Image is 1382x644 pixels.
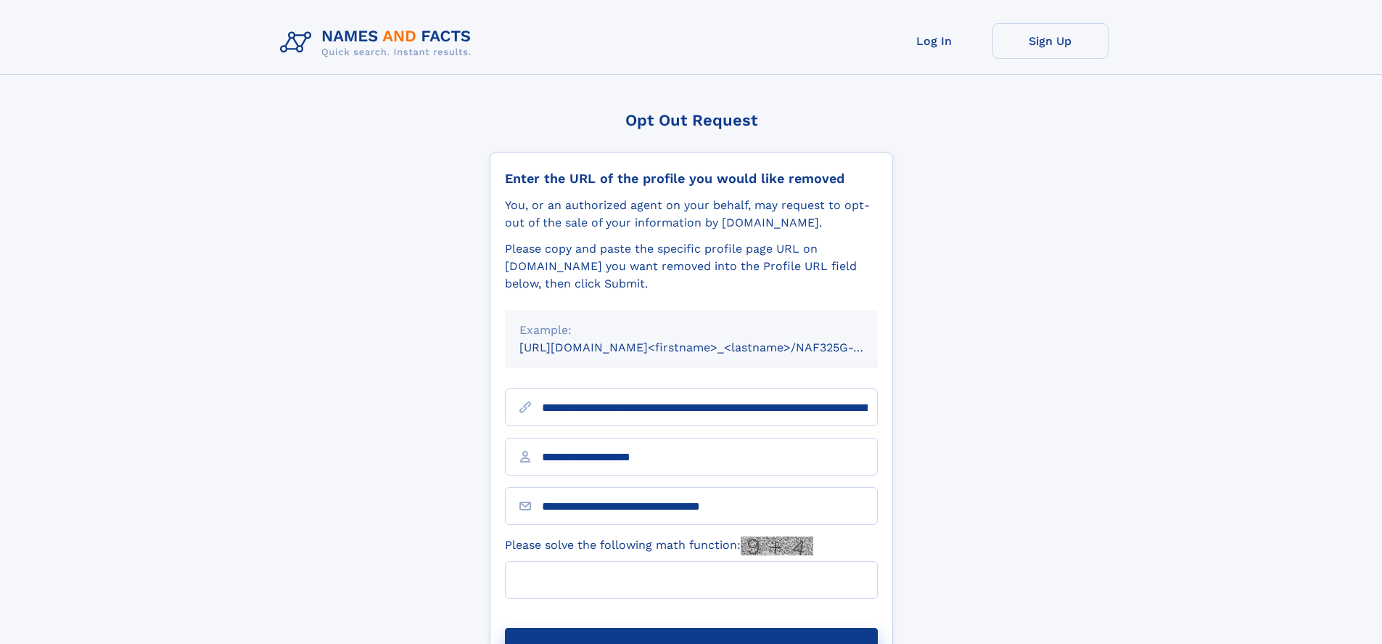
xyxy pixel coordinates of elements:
[490,111,893,129] div: Opt Out Request
[519,322,863,339] div: Example:
[992,23,1109,59] a: Sign Up
[274,23,483,62] img: Logo Names and Facts
[505,171,878,187] div: Enter the URL of the profile you would like removed
[505,537,813,555] label: Please solve the following math function:
[505,240,878,293] div: Please copy and paste the specific profile page URL on [DOMAIN_NAME] you want removed into the Pr...
[505,197,878,232] div: You, or an authorized agent on your behalf, may request to opt-out of the sale of your informatio...
[876,23,992,59] a: Log In
[519,341,905,354] small: [URL][DOMAIN_NAME]<firstname>_<lastname>/NAF325G-xxxxxxxx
